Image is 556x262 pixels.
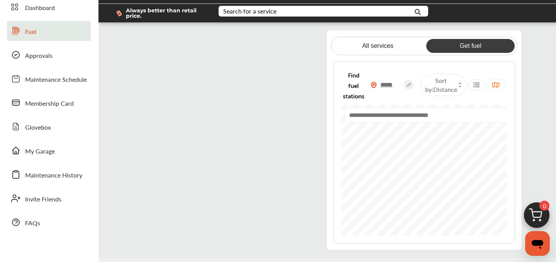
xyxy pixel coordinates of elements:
[25,171,82,181] span: Maintenance History
[25,75,87,85] span: Maintenance Schedule
[7,45,91,65] a: Approvals
[334,39,422,53] a: All services
[7,212,91,232] a: FAQs
[126,8,206,19] span: Always better than retail price.
[116,10,122,17] img: dollor_label_vector.a70140d1.svg
[25,3,55,13] span: Dashboard
[25,123,51,133] span: Glovebox
[7,164,91,184] a: Maintenance History
[426,39,515,53] a: Get fuel
[371,82,377,88] img: location_vector_orange.38f05af8.svg
[518,199,555,236] img: cart_icon.3d0951e8.svg
[341,105,507,236] canvas: Map
[7,117,91,137] a: Glovebox
[343,69,364,101] span: Find fuel stations
[7,21,91,41] a: Fuel
[425,76,457,94] span: Sort by :
[25,99,74,109] span: Membership Card
[7,93,91,113] a: Membership Card
[433,85,457,94] span: Distance
[223,8,276,14] div: Search for a service
[525,231,550,256] iframe: Button to launch messaging window
[7,69,91,89] a: Maintenance Schedule
[539,201,549,211] span: 0
[7,140,91,161] a: My Garage
[25,27,36,37] span: Fuel
[7,188,91,208] a: Invite Friends
[25,218,40,228] span: FAQs
[25,51,53,61] span: Approvals
[25,194,61,205] span: Invite Friends
[25,147,55,157] span: My Garage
